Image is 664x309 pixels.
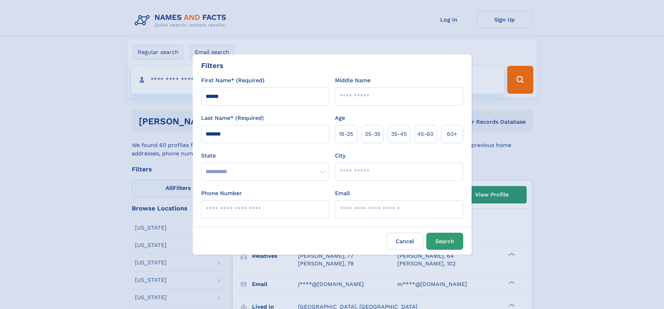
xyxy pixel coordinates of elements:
label: State [201,152,329,160]
span: 60+ [447,130,457,138]
label: Cancel [387,233,423,250]
span: 25‑35 [365,130,380,138]
label: Phone Number [201,189,242,198]
div: Filters [201,60,223,71]
span: 18‑25 [339,130,353,138]
span: 45‑60 [417,130,434,138]
label: City [335,152,345,160]
label: Email [335,189,350,198]
span: 35‑45 [391,130,407,138]
label: Age [335,114,345,122]
label: Middle Name [335,76,371,85]
button: Search [426,233,463,250]
label: Last Name* (Required) [201,114,264,122]
label: First Name* (Required) [201,76,265,85]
